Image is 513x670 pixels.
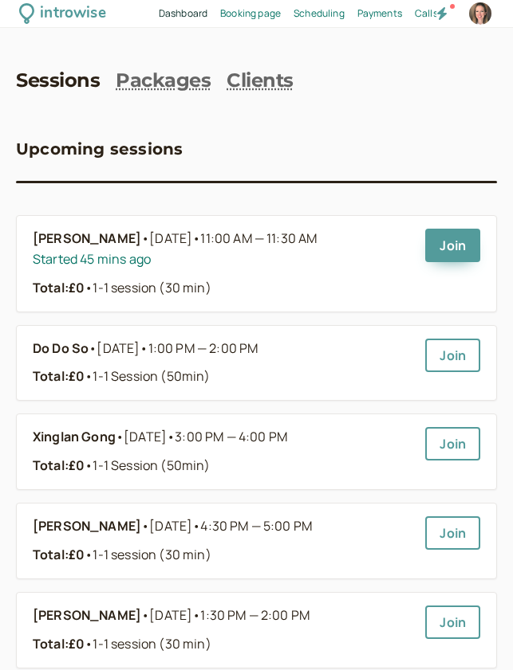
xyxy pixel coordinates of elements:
[415,6,438,20] span: Calls
[40,2,105,26] div: introwise
[33,605,412,655] a: [PERSON_NAME]•[DATE]•1:30 PM — 2:00 PMTotal:£0•1-1 session (30 min)
[33,635,85,652] strong: Total: £0
[33,516,141,537] b: [PERSON_NAME]
[16,136,183,162] h3: Upcoming sessions
[141,516,149,537] span: •
[85,635,211,652] span: 1-1 session (30 min)
[357,6,402,21] a: Payments
[357,6,402,20] span: Payments
[220,6,281,21] a: Booking page
[149,516,312,537] span: [DATE]
[97,339,258,359] span: [DATE]
[192,229,200,247] span: •
[33,516,412,566] a: [PERSON_NAME]•[DATE]•4:30 PM — 5:00 PMTotal:£0•1-1 session (30 min)
[33,339,89,359] b: Do Do So
[425,605,480,639] a: Join
[85,546,93,563] span: •
[425,516,480,550] a: Join
[33,339,412,388] a: Do Do So•[DATE]•1:00 PM — 2:00 PMTotal:£0•1-1 Session (50min)
[294,6,345,21] a: Scheduling
[85,546,211,563] span: 1-1 session (30 min)
[85,456,93,474] span: •
[33,427,116,448] b: Xinglan Gong
[192,517,200,535] span: •
[140,339,148,357] span: •
[192,606,200,624] span: •
[124,427,287,448] span: [DATE]
[200,229,317,247] span: 11:00 AM — 11:30 AM
[89,339,97,359] span: •
[141,229,149,249] span: •
[33,249,412,270] div: Started 45 mins ago
[19,2,106,26] a: introwise
[85,456,210,474] span: 1-1 Session (50min)
[200,517,312,535] span: 4:30 PM — 5:00 PM
[16,69,100,92] a: Sessions
[149,229,317,249] span: [DATE]
[167,428,175,445] span: •
[85,367,93,385] span: •
[425,427,480,460] a: Join
[33,229,141,249] b: [PERSON_NAME]
[149,605,310,626] span: [DATE]
[85,635,93,652] span: •
[159,6,207,21] a: Dashboard
[425,339,480,372] a: Join
[294,6,345,20] span: Scheduling
[425,229,480,262] a: Join
[200,606,310,624] span: 1:30 PM — 2:00 PM
[433,594,513,670] iframe: Chat Widget
[148,339,258,357] span: 1:00 PM — 2:00 PM
[116,69,211,92] a: Packages
[33,229,412,299] a: [PERSON_NAME]•[DATE]•11:00 AM — 11:30 AMStarted 45 mins agoTotal:£0•1-1 session (30 min)
[33,367,85,385] strong: Total: £0
[141,605,149,626] span: •
[175,428,287,445] span: 3:00 PM — 4:00 PM
[85,279,211,296] span: 1-1 session (30 min)
[33,546,85,563] strong: Total: £0
[415,6,438,21] a: Calls
[33,427,412,476] a: Xinglan Gong•[DATE]•3:00 PM — 4:00 PMTotal:£0•1-1 Session (50min)
[116,427,124,448] span: •
[85,367,210,385] span: 1-1 Session (50min)
[85,279,93,296] span: •
[227,69,294,92] a: Clients
[159,6,207,20] span: Dashboard
[33,605,141,626] b: [PERSON_NAME]
[33,456,85,474] strong: Total: £0
[33,279,85,296] strong: Total: £0
[220,6,281,20] span: Booking page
